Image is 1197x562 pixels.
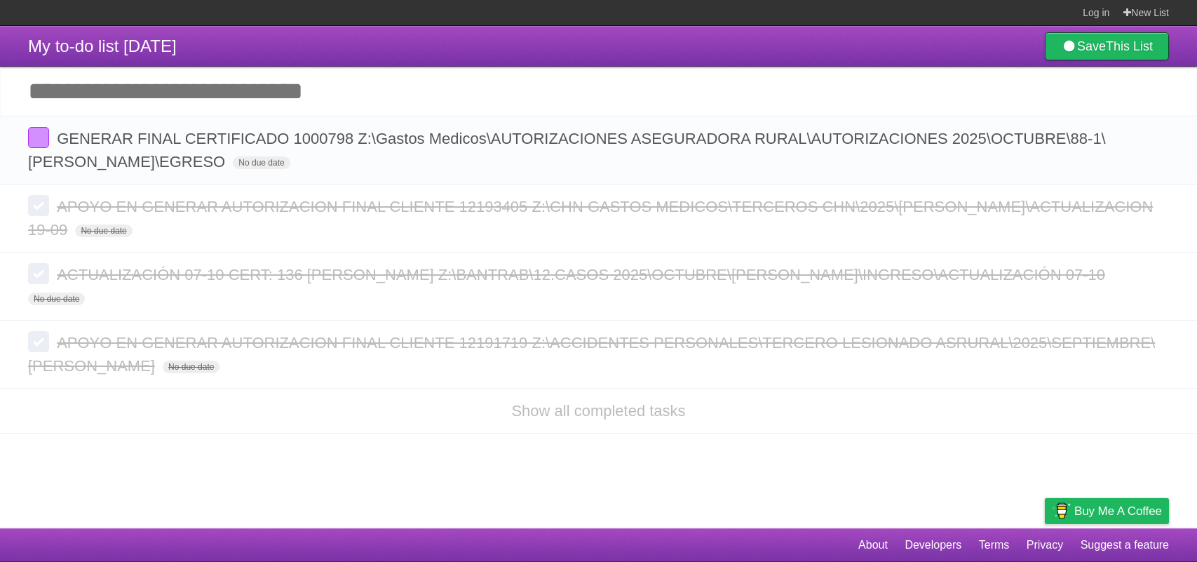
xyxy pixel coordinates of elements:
span: No due date [75,225,132,237]
a: Suggest a feature [1081,532,1169,558]
span: APOYO EN GENERAR AUTORIZACION FINAL CLIENTE 12191719 Z:\ACCIDENTES PERSONALES\TERCERO LESIONADO A... [28,334,1155,375]
a: Privacy [1027,532,1063,558]
span: No due date [28,293,85,305]
span: No due date [233,156,290,169]
a: About [858,532,888,558]
a: Buy me a coffee [1045,498,1169,524]
span: GENERAR FINAL CERTIFICADO 1000798 Z:\Gastos Medicos\AUTORIZACIONES ASEGURADORA RURAL\AUTORIZACION... [28,130,1106,170]
span: ACTUALIZACIÓN 07-10 CERT: 136 [PERSON_NAME] Z:\BANTRAB\12.CASOS 2025\OCTUBRE\[PERSON_NAME]\INGRES... [57,266,1109,283]
a: SaveThis List [1045,32,1169,60]
span: My to-do list [DATE] [28,36,177,55]
label: Done [28,331,49,352]
a: Terms [979,532,1010,558]
label: Done [28,127,49,148]
span: No due date [163,361,219,373]
a: Show all completed tasks [511,402,685,420]
b: This List [1106,39,1153,53]
img: Buy me a coffee [1052,499,1071,523]
a: Developers [905,532,961,558]
label: Done [28,263,49,284]
label: Done [28,195,49,216]
span: APOYO EN GENERAR AUTORIZACION FINAL CLIENTE 12193405 Z:\CHN GASTOS MEDICOS\TERCEROS CHN\2025\[PER... [28,198,1153,239]
span: Buy me a coffee [1074,499,1162,523]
